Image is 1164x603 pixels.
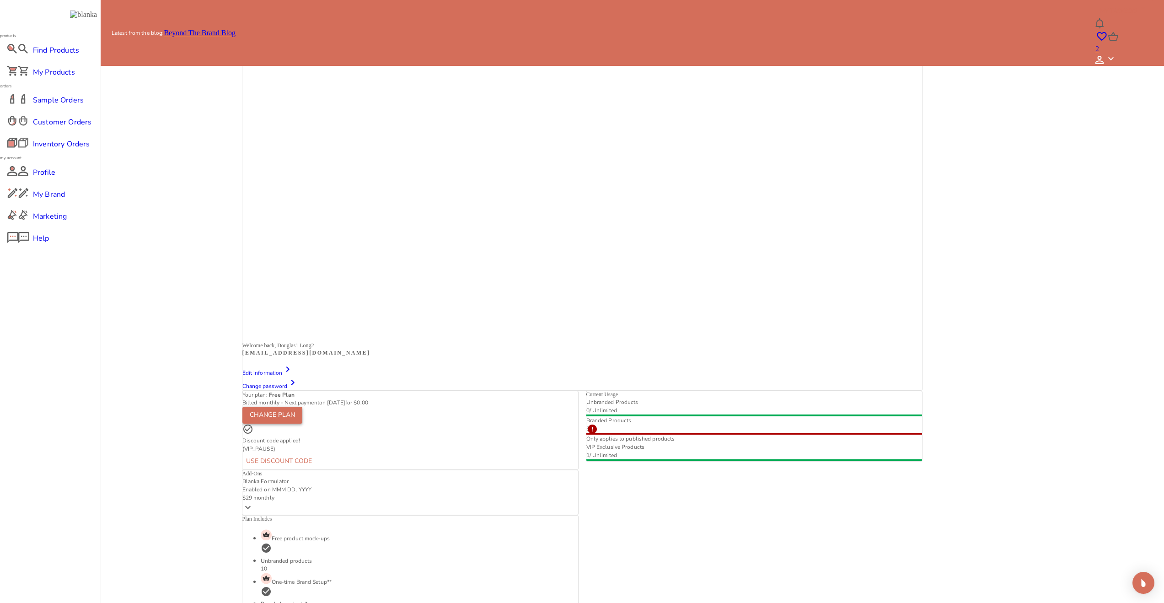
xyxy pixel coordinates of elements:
[277,342,314,349] span: Douglas1 Long2
[261,573,578,586] p: One-time Brand Setup**
[112,29,164,37] p: Latest from the blog:
[586,416,922,425] p: Branded Products
[1100,2,1148,16] div: MY TASKS 3 /3
[242,516,578,522] h2: Plan Includes
[242,436,578,445] p: Discount code applied!
[242,364,922,377] a: Edit information
[242,485,578,494] p: Enabled on MMM DD, YYYY
[586,435,922,443] p: Only applies to published products
[242,391,578,399] p: Your plan:
[586,391,922,398] h2: Current Usage
[242,453,316,470] button: Use discount code
[242,470,578,477] h2: Add-Ons
[586,425,922,433] p: /
[242,494,578,502] p: $29 monthly
[242,21,1150,340] img: Logo Brand
[586,407,590,414] span: 0
[586,398,922,406] p: Unbranded Products
[269,391,295,398] strong: Free Plan
[586,451,922,459] p: /
[261,557,578,565] p: Unbranded products
[242,342,922,349] h4: Welcome back,
[246,456,312,467] div: Use discount code
[242,407,302,424] button: Change Plan
[261,565,267,572] span: 10
[592,452,617,459] span: Unlimited
[592,407,617,414] span: Unlimited
[242,377,922,390] a: Change password
[1132,572,1154,594] div: Open Intercom Messenger
[1095,45,1153,53] div: 2
[586,406,922,415] p: /
[164,29,236,37] a: Beyond The Brand Blog
[242,477,578,485] p: Blanka Formulator
[242,445,578,453] p: (VIP_PAUSE)
[1095,37,1153,53] a: 2
[242,349,922,356] h5: [EMAIL_ADDRESS][DOMAIN_NAME]
[242,399,578,407] p: Billed monthly - Next payment on [DATE] for $ 0 .00
[261,529,578,543] p: Free product mock-ups
[250,409,295,421] div: Change Plan
[586,452,590,459] span: 1
[586,443,922,451] p: VIP Exclusive Products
